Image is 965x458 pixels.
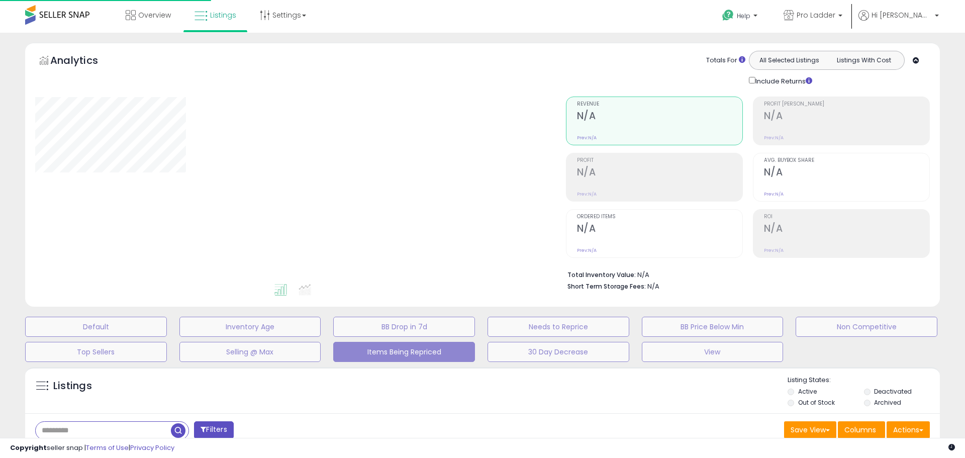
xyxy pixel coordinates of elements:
h2: N/A [577,110,742,124]
b: Total Inventory Value: [567,270,636,279]
button: Listings With Cost [826,54,901,67]
i: Get Help [722,9,734,22]
div: Include Returns [741,75,824,86]
button: All Selected Listings [752,54,827,67]
h2: N/A [764,223,929,236]
span: Overview [138,10,171,20]
small: Prev: N/A [764,247,784,253]
h2: N/A [577,223,742,236]
button: Non Competitive [796,317,937,337]
h5: Analytics [50,53,118,70]
button: Needs to Reprice [488,317,629,337]
h2: N/A [764,110,929,124]
li: N/A [567,268,922,280]
span: Profit [577,158,742,163]
h2: N/A [577,166,742,180]
b: Short Term Storage Fees: [567,282,646,291]
span: Ordered Items [577,214,742,220]
button: Selling @ Max [179,342,321,362]
div: seller snap | | [10,443,174,453]
span: ROI [764,214,929,220]
span: N/A [647,282,659,291]
span: Profit [PERSON_NAME] [764,102,929,107]
div: Totals For [706,56,745,65]
span: Avg. Buybox Share [764,158,929,163]
button: Top Sellers [25,342,167,362]
small: Prev: N/A [577,247,597,253]
button: BB Price Below Min [642,317,784,337]
small: Prev: N/A [764,191,784,197]
span: Help [737,12,750,20]
span: Hi [PERSON_NAME] [872,10,932,20]
button: BB Drop in 7d [333,317,475,337]
small: Prev: N/A [577,135,597,141]
button: View [642,342,784,362]
strong: Copyright [10,443,47,452]
button: Inventory Age [179,317,321,337]
small: Prev: N/A [577,191,597,197]
h2: N/A [764,166,929,180]
button: Default [25,317,167,337]
a: Help [714,2,767,33]
small: Prev: N/A [764,135,784,141]
button: Items Being Repriced [333,342,475,362]
span: Pro Ladder [797,10,835,20]
button: 30 Day Decrease [488,342,629,362]
span: Listings [210,10,236,20]
span: Revenue [577,102,742,107]
a: Hi [PERSON_NAME] [858,10,939,33]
